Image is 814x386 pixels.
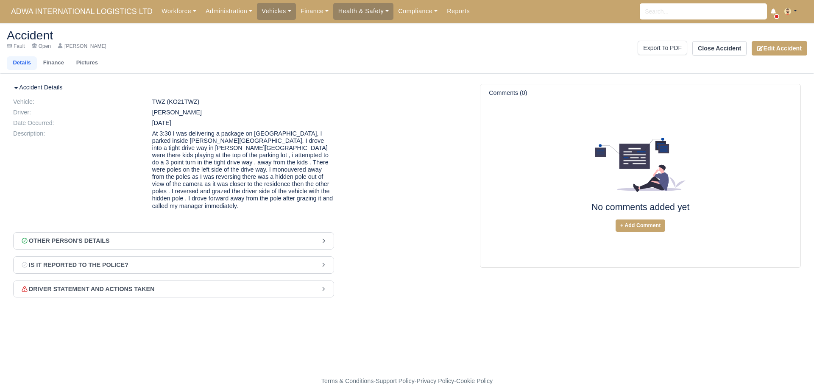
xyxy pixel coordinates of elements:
div: Driver statement and Actions Taken [20,284,154,294]
a: [PERSON_NAME] [58,43,106,50]
input: Search... [640,3,767,19]
h6: Comments (0) [489,89,527,97]
button: Is it reported to the police? [14,257,334,273]
a: Details [7,56,37,70]
dd: At 3:30 I was delivering a package on [GEOGRAPHIC_DATA], I parked inside [PERSON_NAME][GEOGRAPHIC... [146,130,340,210]
div: Open [32,43,51,50]
div: Fault [7,43,25,50]
a: Edit Accident [752,41,807,56]
a: Support Policy [376,378,415,384]
button: Close Accident [692,41,747,56]
a: + Add Comment [616,219,665,232]
dt: Vehicle: [7,98,146,106]
a: ADWA INTERNATIONAL LOGISTICS LTD [7,3,157,20]
a: Terms & Conditions [321,378,374,384]
a: Export To PDF [638,41,687,55]
a: Pictures [70,56,104,70]
a: Administration [201,3,257,19]
div: Is it reported to the police? [20,260,128,270]
a: Cookie Policy [456,378,493,384]
dt: Description: [7,130,146,210]
a: Reports [442,3,474,19]
a: Compliance [393,3,442,19]
dd: [DATE] [146,119,340,127]
button: Other Person's Details [14,233,334,249]
div: - - - [165,376,649,386]
dd: TWZ (KO21TWZ) [146,98,340,106]
a: Finance [37,56,70,70]
dt: Date Occurred: [7,119,146,127]
button: Driver statement and Actions Taken [14,281,334,297]
h2: Accident [7,29,401,41]
dd: [PERSON_NAME] [146,109,340,116]
a: Vehicles [257,3,296,19]
dt: Driver: [7,109,146,116]
a: Health & Safety [333,3,393,19]
a: Workforce [157,3,201,19]
a: Privacy Policy [417,378,454,384]
p: No comments added yet [489,202,792,213]
a: Finance [296,3,334,19]
h6: Accident Details [13,84,334,91]
div: Accident [0,22,814,74]
div: Other Person's Details [20,236,110,246]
